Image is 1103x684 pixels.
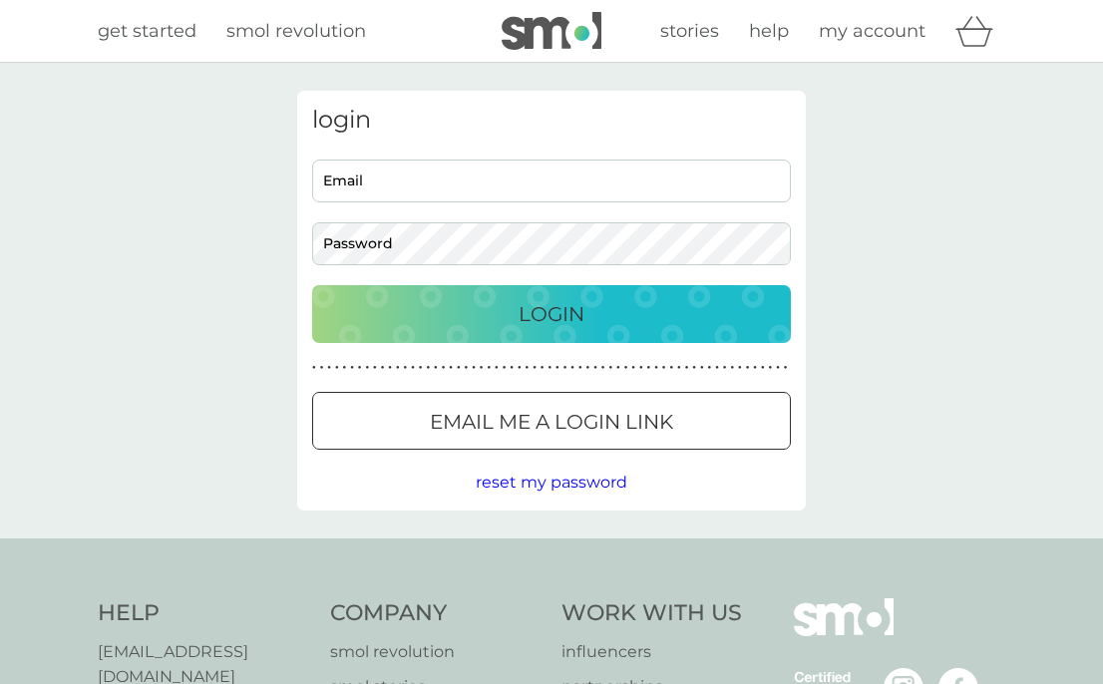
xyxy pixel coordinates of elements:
p: ● [343,363,347,373]
a: help [749,17,789,46]
p: ● [730,363,734,373]
p: ● [616,363,620,373]
a: my account [819,17,925,46]
p: ● [457,363,461,373]
p: ● [769,363,773,373]
a: smol revolution [330,639,543,665]
p: ● [373,363,377,373]
p: ● [601,363,605,373]
p: ● [541,363,545,373]
p: ● [503,363,507,373]
p: ● [518,363,522,373]
p: ● [654,363,658,373]
p: ● [608,363,612,373]
p: ● [404,363,408,373]
p: ● [753,363,757,373]
p: ● [510,363,514,373]
p: ● [487,363,491,373]
p: ● [365,363,369,373]
p: ● [495,363,499,373]
span: reset my password [476,473,627,492]
p: ● [388,363,392,373]
a: smol revolution [226,17,366,46]
p: ● [426,363,430,373]
span: stories [660,20,719,42]
p: ● [624,363,628,373]
img: smol [794,598,894,666]
h3: login [312,106,791,135]
p: ● [708,363,712,373]
div: basket [955,11,1005,51]
a: influencers [561,639,742,665]
p: ● [784,363,788,373]
p: ● [776,363,780,373]
p: ● [746,363,750,373]
a: get started [98,17,196,46]
p: ● [647,363,651,373]
p: ● [327,363,331,373]
p: ● [465,363,469,373]
button: reset my password [476,470,627,496]
p: ● [578,363,582,373]
p: ● [320,363,324,373]
p: Email me a login link [430,406,673,438]
h4: Work With Us [561,598,742,629]
h4: Company [330,598,543,629]
p: ● [593,363,597,373]
p: ● [396,363,400,373]
p: ● [419,363,423,373]
p: ● [411,363,415,373]
span: help [749,20,789,42]
p: ● [350,363,354,373]
span: smol revolution [226,20,366,42]
p: Login [519,298,584,330]
p: ● [700,363,704,373]
img: smol [502,12,601,50]
button: Email me a login link [312,392,791,450]
span: my account [819,20,925,42]
p: ● [563,363,567,373]
p: ● [358,363,362,373]
a: stories [660,17,719,46]
p: ● [723,363,727,373]
p: ● [381,363,385,373]
p: ● [631,363,635,373]
p: ● [715,363,719,373]
p: ● [442,363,446,373]
button: Login [312,285,791,343]
p: ● [480,363,484,373]
h4: Help [98,598,310,629]
p: ● [761,363,765,373]
p: ● [639,363,643,373]
p: ● [677,363,681,373]
p: ● [570,363,574,373]
p: ● [738,363,742,373]
p: ● [555,363,559,373]
span: get started [98,20,196,42]
p: ● [533,363,537,373]
p: ● [449,363,453,373]
p: ● [526,363,530,373]
p: ● [669,363,673,373]
p: ● [662,363,666,373]
p: ● [548,363,551,373]
p: ● [434,363,438,373]
p: ● [586,363,590,373]
p: ● [685,363,689,373]
p: ● [692,363,696,373]
p: ● [472,363,476,373]
p: ● [312,363,316,373]
p: ● [335,363,339,373]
